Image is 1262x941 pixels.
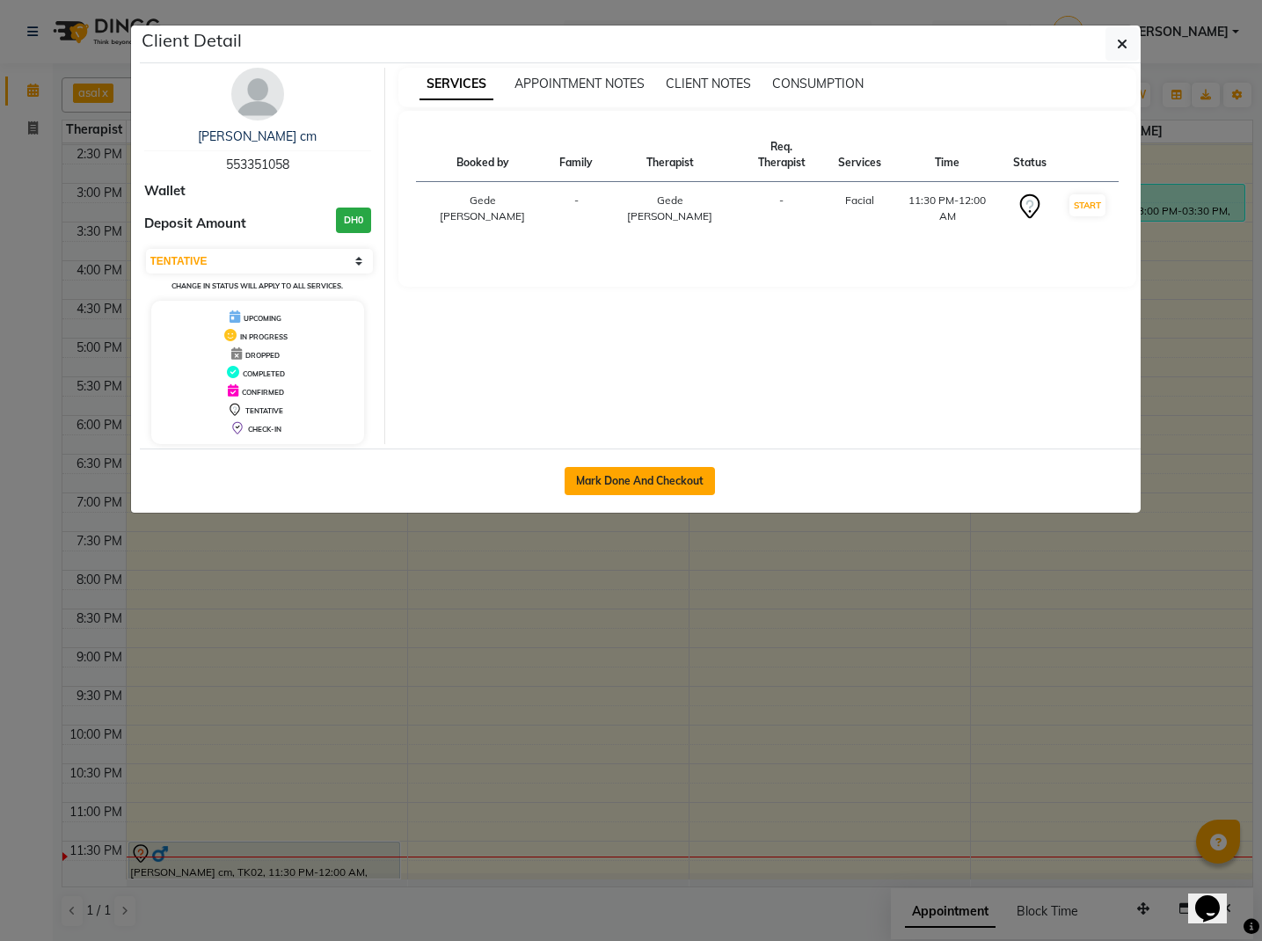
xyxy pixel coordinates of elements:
span: APPOINTMENT NOTES [514,76,645,91]
a: [PERSON_NAME] cm [198,128,317,144]
span: IN PROGRESS [240,332,288,341]
span: CONSUMPTION [772,76,864,91]
h5: Client Detail [142,27,242,54]
span: SERVICES [419,69,493,100]
td: - [736,182,827,236]
span: DROPPED [245,351,280,360]
th: Time [892,128,1003,182]
span: CHECK-IN [248,425,281,434]
span: Wallet [144,181,186,201]
span: Gede [PERSON_NAME] [627,193,712,222]
span: TENTATIVE [245,406,283,415]
th: Services [828,128,892,182]
span: Deposit Amount [144,214,246,234]
th: Req. Therapist [736,128,827,182]
span: COMPLETED [243,369,285,378]
th: Family [549,128,603,182]
th: Status [1003,128,1057,182]
span: CLIENT NOTES [666,76,751,91]
img: avatar [231,68,284,120]
div: Facial [838,193,881,208]
td: 11:30 PM-12:00 AM [892,182,1003,236]
button: Mark Done And Checkout [565,467,715,495]
span: CONFIRMED [242,388,284,397]
h3: DH0 [336,208,371,233]
button: START [1069,194,1105,216]
iframe: chat widget [1188,871,1244,923]
td: Gede [PERSON_NAME] [416,182,549,236]
th: Booked by [416,128,549,182]
th: Therapist [603,128,736,182]
span: UPCOMING [244,314,281,323]
span: 553351058 [226,157,289,172]
small: Change in status will apply to all services. [171,281,343,290]
td: - [549,182,603,236]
